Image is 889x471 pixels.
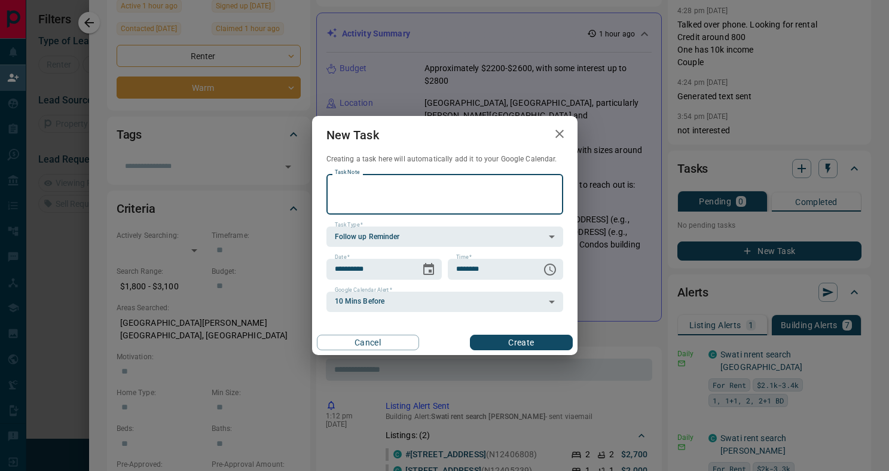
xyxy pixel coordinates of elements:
[326,292,563,312] div: 10 Mins Before
[317,335,419,350] button: Cancel
[456,253,472,261] label: Time
[326,227,563,247] div: Follow up Reminder
[335,221,363,229] label: Task Type
[470,335,572,350] button: Create
[538,258,562,282] button: Choose time, selected time is 6:00 AM
[335,169,359,176] label: Task Note
[417,258,441,282] button: Choose date, selected date is Sep 17, 2025
[312,116,393,154] h2: New Task
[335,286,392,294] label: Google Calendar Alert
[326,154,563,164] p: Creating a task here will automatically add it to your Google Calendar.
[335,253,350,261] label: Date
